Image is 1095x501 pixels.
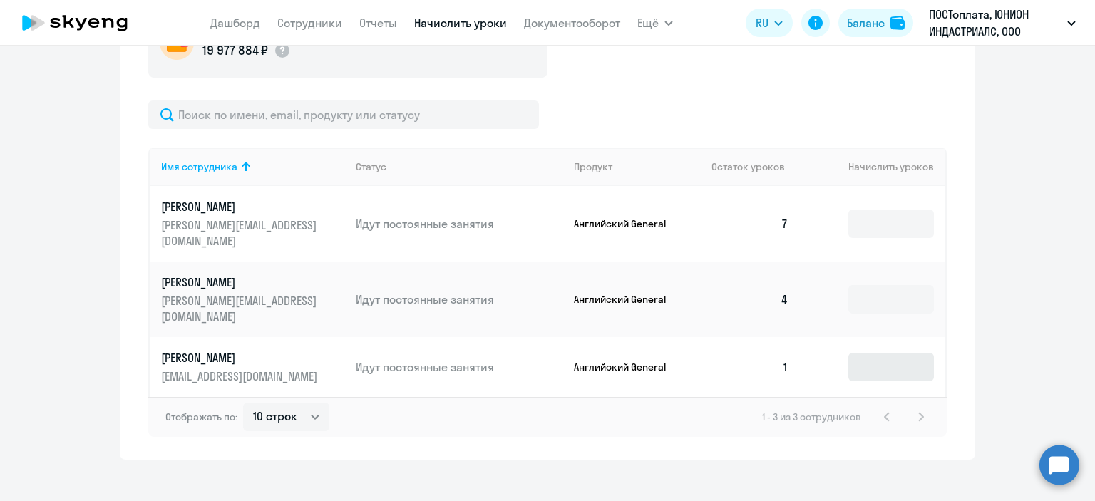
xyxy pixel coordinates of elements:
[202,41,268,60] p: 19 977 884 ₽
[574,160,701,173] div: Продукт
[890,16,905,30] img: balance
[356,160,386,173] div: Статус
[356,216,562,232] p: Идут постоянные занятия
[148,100,539,129] input: Поиск по имени, email, продукту или статусу
[161,160,344,173] div: Имя сотрудника
[800,148,945,186] th: Начислить уроков
[161,274,321,290] p: [PERSON_NAME]
[356,291,562,307] p: Идут постоянные занятия
[161,293,321,324] p: [PERSON_NAME][EMAIL_ADDRESS][DOMAIN_NAME]
[922,6,1083,40] button: ПОСТоплата, ЮНИОН ИНДАСТРИАЛС, ООО
[356,160,562,173] div: Статус
[574,293,681,306] p: Английский General
[161,199,344,249] a: [PERSON_NAME][PERSON_NAME][EMAIL_ADDRESS][DOMAIN_NAME]
[756,14,768,31] span: RU
[711,160,800,173] div: Остаток уроков
[414,16,507,30] a: Начислить уроки
[700,186,800,262] td: 7
[574,160,612,173] div: Продукт
[574,217,681,230] p: Английский General
[711,160,785,173] span: Остаток уроков
[929,6,1061,40] p: ПОСТоплата, ЮНИОН ИНДАСТРИАЛС, ООО
[847,14,885,31] div: Баланс
[574,361,681,373] p: Английский General
[277,16,342,30] a: Сотрудники
[700,262,800,337] td: 4
[161,160,237,173] div: Имя сотрудника
[161,350,344,384] a: [PERSON_NAME][EMAIL_ADDRESS][DOMAIN_NAME]
[359,16,397,30] a: Отчеты
[165,410,237,423] span: Отображать по:
[161,368,321,384] p: [EMAIL_ADDRESS][DOMAIN_NAME]
[161,199,321,215] p: [PERSON_NAME]
[637,9,673,37] button: Ещё
[637,14,659,31] span: Ещё
[700,337,800,397] td: 1
[838,9,913,37] button: Балансbalance
[161,274,344,324] a: [PERSON_NAME][PERSON_NAME][EMAIL_ADDRESS][DOMAIN_NAME]
[161,350,321,366] p: [PERSON_NAME]
[762,410,861,423] span: 1 - 3 из 3 сотрудников
[161,217,321,249] p: [PERSON_NAME][EMAIL_ADDRESS][DOMAIN_NAME]
[210,16,260,30] a: Дашборд
[746,9,793,37] button: RU
[356,359,562,375] p: Идут постоянные занятия
[524,16,620,30] a: Документооборот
